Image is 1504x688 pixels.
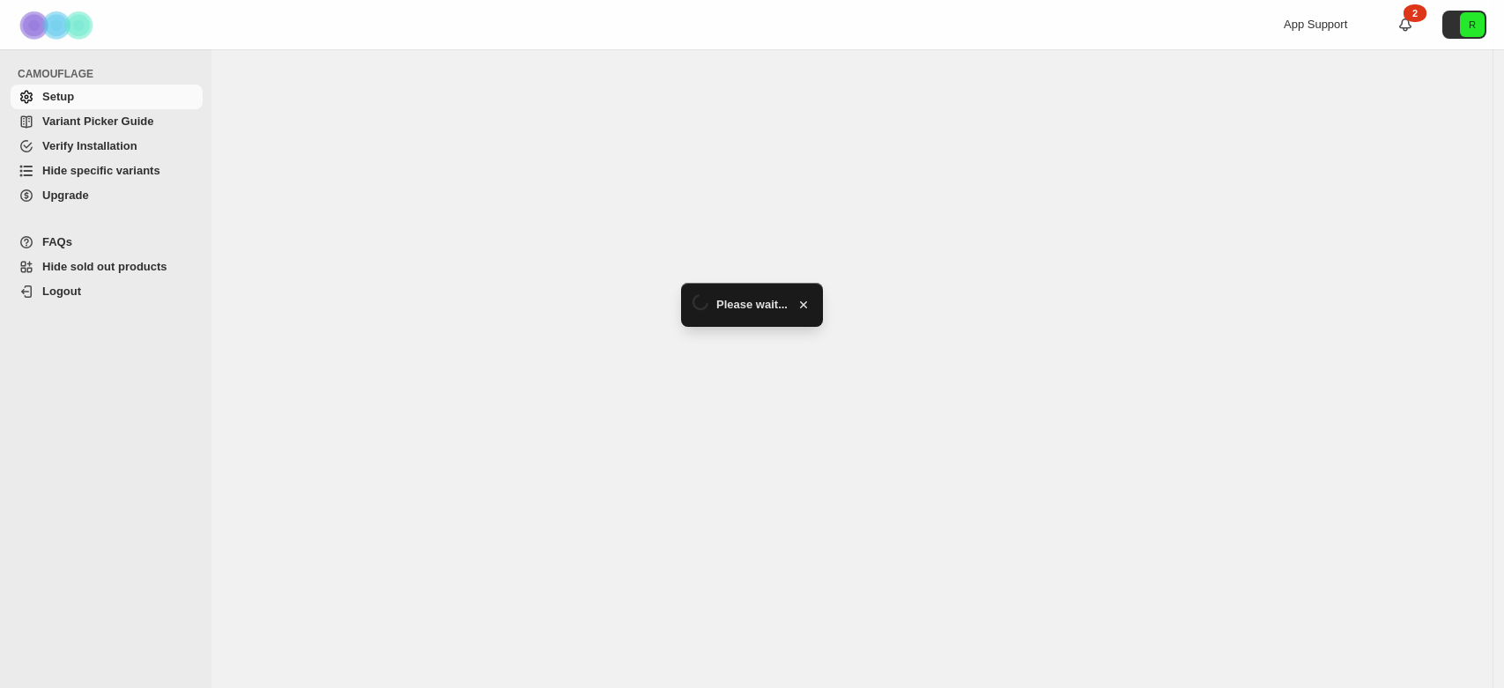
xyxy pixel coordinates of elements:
[18,67,203,81] span: CAMOUFLAGE
[1442,11,1486,39] button: Avatar with initials R
[42,189,89,202] span: Upgrade
[42,260,167,273] span: Hide sold out products
[11,255,203,279] a: Hide sold out products
[11,159,203,183] a: Hide specific variants
[1397,16,1414,33] a: 2
[11,279,203,304] a: Logout
[1460,12,1485,37] span: Avatar with initials R
[1469,19,1476,30] text: R
[42,115,153,128] span: Variant Picker Guide
[11,183,203,208] a: Upgrade
[11,230,203,255] a: FAQs
[11,134,203,159] a: Verify Installation
[42,90,74,103] span: Setup
[716,296,788,314] span: Please wait...
[14,1,102,49] img: Camouflage
[1404,4,1426,22] div: 2
[42,285,81,298] span: Logout
[42,139,137,152] span: Verify Installation
[11,109,203,134] a: Variant Picker Guide
[1284,18,1347,31] span: App Support
[42,235,72,248] span: FAQs
[11,85,203,109] a: Setup
[42,164,160,177] span: Hide specific variants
